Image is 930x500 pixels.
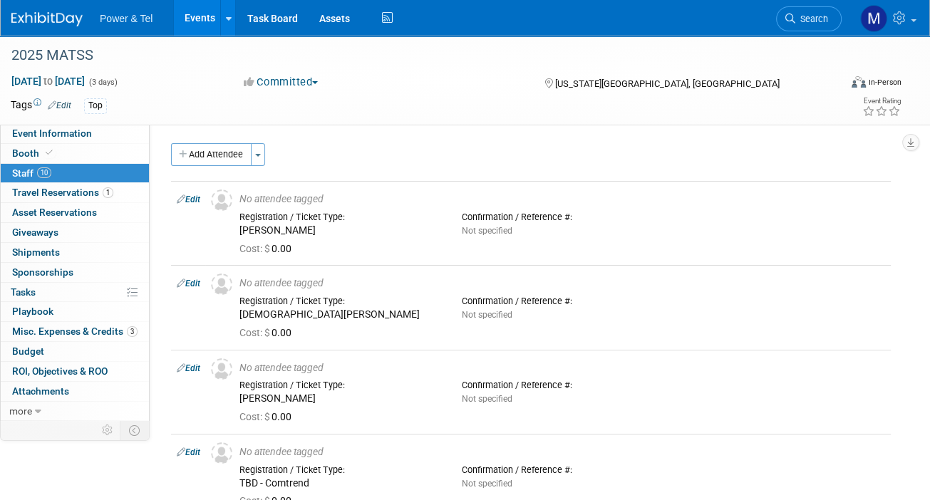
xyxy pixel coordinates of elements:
div: No attendee tagged [239,362,885,375]
span: Sponsorships [12,266,73,278]
a: Event Information [1,124,149,143]
span: Not specified [462,479,512,489]
span: Shipments [12,246,60,258]
span: Booth [12,147,56,159]
img: Unassigned-User-Icon.png [211,442,232,464]
div: [DEMOGRAPHIC_DATA][PERSON_NAME] [239,308,440,321]
span: more [9,405,32,417]
div: No attendee tagged [239,446,885,459]
span: [US_STATE][GEOGRAPHIC_DATA], [GEOGRAPHIC_DATA] [555,78,780,89]
a: Budget [1,342,149,361]
img: ExhibitDay [11,12,83,26]
div: Registration / Ticket Type: [239,212,440,223]
span: Budget [12,345,44,357]
div: Event Rating [862,98,901,105]
img: Format-Inperson.png [852,76,866,88]
a: Tasks [1,283,149,302]
a: ROI, Objectives & ROO [1,362,149,381]
span: ROI, Objectives & ROO [12,365,108,377]
span: Misc. Expenses & Credits [12,325,138,337]
span: Not specified [462,394,512,404]
button: Committed [239,75,324,90]
span: Cost: $ [239,327,272,338]
a: Edit [177,363,200,373]
span: Staff [12,167,51,179]
div: Top [84,98,107,113]
div: In-Person [868,77,901,88]
a: Search [776,6,842,31]
span: Tasks [11,286,36,298]
a: Attachments [1,382,149,401]
span: 0.00 [239,411,297,422]
a: Asset Reservations [1,203,149,222]
img: Unassigned-User-Icon.png [211,358,232,380]
a: Shipments [1,243,149,262]
span: Cost: $ [239,411,272,422]
a: Edit [177,447,200,457]
span: Event Information [12,127,92,139]
span: Not specified [462,226,512,236]
div: Event Format [771,74,901,95]
span: 10 [37,167,51,178]
div: Registration / Ticket Type: [239,380,440,391]
span: 0.00 [239,327,297,338]
div: TBD - Comtrend [239,477,440,490]
div: Confirmation / Reference #: [462,380,663,391]
span: Cost: $ [239,243,272,254]
a: Staff10 [1,164,149,183]
span: to [41,75,55,87]
span: 3 [127,326,138,337]
div: Registration / Ticket Type: [239,464,440,476]
span: Playbook [12,306,53,317]
span: Giveaways [12,226,58,238]
a: Edit [48,100,71,110]
span: Not specified [462,310,512,320]
div: No attendee tagged [239,193,885,206]
div: Confirmation / Reference #: [462,464,663,476]
div: [PERSON_NAME] [239,392,440,405]
a: Giveaways [1,223,149,242]
a: Sponsorships [1,263,149,282]
span: Attachments [12,385,69,397]
div: Confirmation / Reference #: [462,212,663,223]
span: 0.00 [239,243,297,254]
i: Booth reservation complete [46,149,53,157]
div: 2025 MATSS [6,43,825,68]
td: Tags [11,98,71,114]
a: Misc. Expenses & Credits3 [1,322,149,341]
td: Personalize Event Tab Strip [95,421,120,439]
div: No attendee tagged [239,277,885,290]
td: Toggle Event Tabs [120,421,150,439]
div: Confirmation / Reference #: [462,296,663,307]
span: Power & Tel [100,13,153,24]
img: Unassigned-User-Icon.png [211,274,232,295]
a: Travel Reservations1 [1,183,149,202]
img: Madalyn Bobbitt [860,5,887,32]
div: [PERSON_NAME] [239,224,440,237]
a: more [1,402,149,421]
button: Add Attendee [171,143,252,166]
a: Booth [1,144,149,163]
img: Unassigned-User-Icon.png [211,189,232,211]
span: (3 days) [88,78,118,87]
span: 1 [103,187,113,198]
a: Playbook [1,302,149,321]
a: Edit [177,278,200,288]
span: Asset Reservations [12,207,97,218]
div: Registration / Ticket Type: [239,296,440,307]
a: Edit [177,194,200,204]
span: [DATE] [DATE] [11,75,86,88]
span: Search [795,14,828,24]
span: Travel Reservations [12,187,113,198]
